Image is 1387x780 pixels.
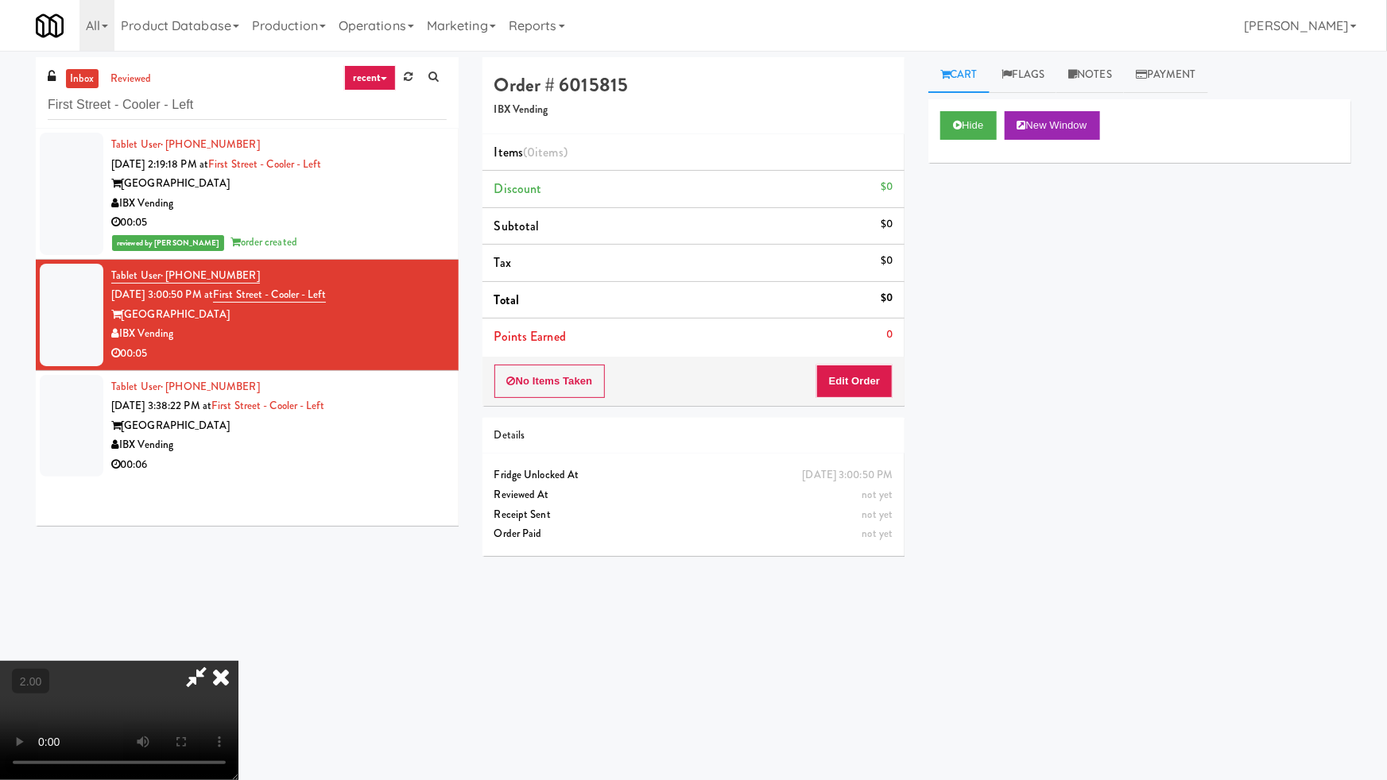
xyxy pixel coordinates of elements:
a: reviewed [107,69,156,89]
div: $0 [881,214,893,234]
div: IBX Vending [111,435,447,455]
div: Order Paid [494,524,893,544]
a: Flags [990,57,1057,93]
div: IBX Vending [111,194,447,214]
a: Payment [1124,57,1208,93]
span: Subtotal [494,217,540,235]
span: Points Earned [494,327,566,346]
a: Tablet User· [PHONE_NUMBER] [111,379,260,394]
div: 0 [886,325,893,345]
span: Total [494,291,520,309]
div: [DATE] 3:00:50 PM [803,465,893,485]
a: First Street - Cooler - Left [208,156,321,172]
span: Items [494,143,568,161]
a: First Street - Cooler - Left [211,398,324,413]
span: [DATE] 3:00:50 PM at [111,287,213,302]
button: Edit Order [816,365,893,398]
a: Notes [1056,57,1124,93]
span: · [PHONE_NUMBER] [161,379,260,394]
span: Discount [494,180,542,198]
h4: Order # 6015815 [494,75,893,95]
input: Search vision orders [48,91,447,120]
span: (0 ) [523,143,568,161]
a: Tablet User· [PHONE_NUMBER] [111,268,260,284]
span: order created [231,234,297,249]
div: Fridge Unlocked At [494,465,893,485]
a: First Street - Cooler - Left [213,287,326,303]
div: [GEOGRAPHIC_DATA] [111,174,447,194]
span: not yet [862,507,893,522]
span: Tax [494,253,511,272]
span: · [PHONE_NUMBER] [161,137,260,152]
div: Receipt Sent [494,505,893,525]
li: Tablet User· [PHONE_NUMBER][DATE] 3:00:50 PM atFirst Street - Cooler - Left[GEOGRAPHIC_DATA]IBX V... [36,260,459,371]
div: [GEOGRAPHIC_DATA] [111,416,447,436]
div: $0 [881,177,893,197]
div: 00:06 [111,455,447,475]
span: · [PHONE_NUMBER] [161,268,260,283]
button: New Window [1005,111,1100,140]
a: Tablet User· [PHONE_NUMBER] [111,137,260,152]
a: recent [344,65,397,91]
div: $0 [881,288,893,308]
span: not yet [862,526,893,541]
button: Hide [940,111,996,140]
div: Reviewed At [494,485,893,505]
div: $0 [881,251,893,271]
li: Tablet User· [PHONE_NUMBER][DATE] 2:19:18 PM atFirst Street - Cooler - Left[GEOGRAPHIC_DATA]IBX V... [36,129,459,260]
ng-pluralize: items [535,143,564,161]
a: inbox [66,69,99,89]
button: No Items Taken [494,365,606,398]
h5: IBX Vending [494,104,893,116]
div: Details [494,426,893,446]
img: Micromart [36,12,64,40]
div: [GEOGRAPHIC_DATA] [111,305,447,325]
span: not yet [862,487,893,502]
li: Tablet User· [PHONE_NUMBER][DATE] 3:38:22 PM atFirst Street - Cooler - Left[GEOGRAPHIC_DATA]IBX V... [36,371,459,481]
div: 00:05 [111,213,447,233]
div: 00:05 [111,344,447,364]
span: [DATE] 2:19:18 PM at [111,156,208,172]
span: [DATE] 3:38:22 PM at [111,398,211,413]
div: IBX Vending [111,324,447,344]
a: Cart [928,57,990,93]
span: reviewed by [PERSON_NAME] [112,235,224,251]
